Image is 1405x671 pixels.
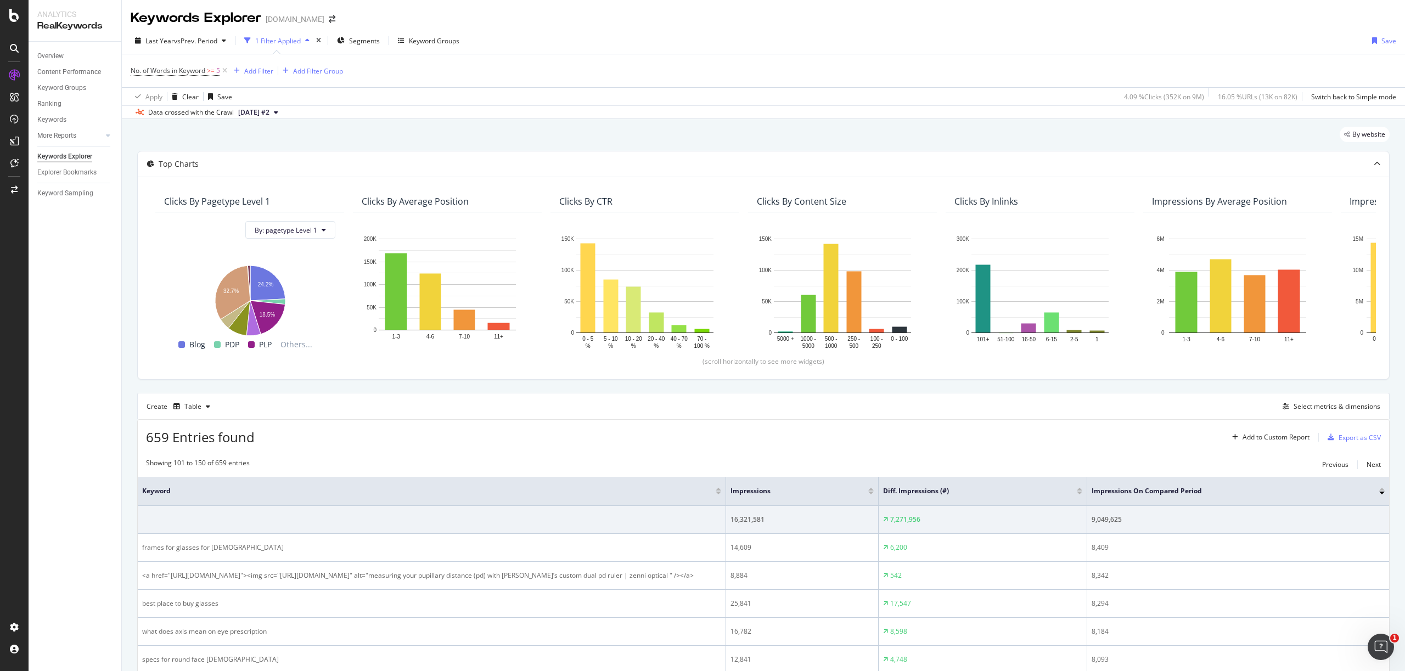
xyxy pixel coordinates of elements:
text: 40 - 70 [671,336,688,342]
span: Segments [349,36,380,46]
text: 5000 + [777,336,794,342]
a: Keywords [37,114,114,126]
a: More Reports [37,130,103,142]
div: Add to Custom Report [1243,434,1310,441]
span: PDP [225,338,239,351]
text: 51-100 [997,336,1015,342]
text: 5M [1356,298,1363,305]
button: Apply [131,88,162,105]
text: 50K [564,298,574,305]
button: Next [1367,458,1381,471]
button: Save [204,88,232,105]
div: 4.09 % Clicks ( 352K on 9M ) [1124,92,1204,102]
div: Apply [145,92,162,102]
text: 0 [571,330,574,336]
text: % [631,343,636,349]
div: 16,321,581 [730,515,874,525]
div: 17,547 [890,599,911,608]
div: A chart. [954,233,1126,351]
span: Impressions On Compared Period [1092,486,1363,496]
text: 1-3 [392,334,400,340]
a: Explorer Bookmarks [37,167,114,178]
text: 101+ [977,336,990,342]
div: Data crossed with the Crawl [148,108,234,117]
div: Top Charts [159,159,199,170]
div: 4,748 [890,655,907,664]
text: 250 [872,343,881,349]
a: Keyword Sampling [37,188,114,199]
text: 0 - 100 [891,336,908,342]
div: Next [1367,460,1381,469]
text: 5 - 10 [604,336,618,342]
div: specs for round face [DEMOGRAPHIC_DATA] [142,655,721,664]
text: 100 - [870,336,883,342]
div: Previous [1322,460,1348,469]
svg: A chart. [757,233,928,351]
span: Others... [276,338,317,351]
text: % [608,343,613,349]
a: Content Performance [37,66,114,78]
text: 70 - [697,336,706,342]
div: frames for glasses for [DEMOGRAPHIC_DATA] [142,543,721,552]
text: 100K [561,267,575,273]
div: 16,782 [730,627,874,636]
div: 8,409 [1092,543,1385,552]
div: Save [217,92,232,102]
div: (scroll horizontally to see more widgets) [151,357,1376,366]
div: best place to buy glasses [142,599,721,608]
a: Ranking [37,98,114,110]
text: % [677,343,682,349]
button: Add Filter Group [278,64,343,77]
div: Clicks By Content Size [757,196,846,207]
div: <a href="[URL][DOMAIN_NAME]"><img src="[URL][DOMAIN_NAME]" alt="measuring your pupillary distance... [142,571,721,580]
div: Overview [37,50,64,62]
div: Add Filter Group [293,66,343,76]
span: By: pagetype Level 1 [255,225,317,235]
div: A chart. [164,260,335,338]
text: 6-15 [1046,336,1057,342]
div: More Reports [37,130,76,142]
button: Clear [167,88,199,105]
a: Overview [37,50,114,62]
div: A chart. [1152,233,1323,351]
text: 7-10 [1249,336,1260,342]
div: times [314,35,323,46]
div: Keywords [37,114,66,126]
text: % [654,343,659,349]
div: Create [147,398,215,415]
span: Keyword [142,486,699,496]
svg: A chart. [559,233,730,351]
text: 0 - 5 [1373,336,1384,342]
text: 4-6 [1217,336,1225,342]
text: 100K [759,267,772,273]
button: Switch back to Simple mode [1307,88,1396,105]
div: Clicks By CTR [559,196,612,207]
div: Clicks By pagetype Level 1 [164,196,270,207]
span: >= [207,66,215,75]
button: 1 Filter Applied [240,32,314,49]
text: 500 [849,343,858,349]
div: arrow-right-arrow-left [329,15,335,23]
text: 1000 [825,343,838,349]
div: Keyword Groups [409,36,459,46]
button: By: pagetype Level 1 [245,221,335,239]
button: Keyword Groups [394,32,464,49]
text: 1-3 [1182,336,1190,342]
div: Table [184,403,201,410]
div: Add Filter [244,66,273,76]
text: 200K [364,236,377,242]
iframe: Intercom live chat [1368,634,1394,660]
text: 100K [957,298,970,305]
div: Clear [182,92,199,102]
div: A chart. [362,233,533,348]
text: 150K [364,259,377,265]
div: 8,598 [890,627,907,636]
text: 6M [1157,236,1165,242]
div: legacy label [1340,127,1390,142]
div: Ranking [37,98,61,110]
text: 150K [561,236,575,242]
div: 25,841 [730,599,874,608]
text: 1000 - [801,336,816,342]
span: Blog [189,338,205,351]
div: 8,342 [1092,571,1385,580]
